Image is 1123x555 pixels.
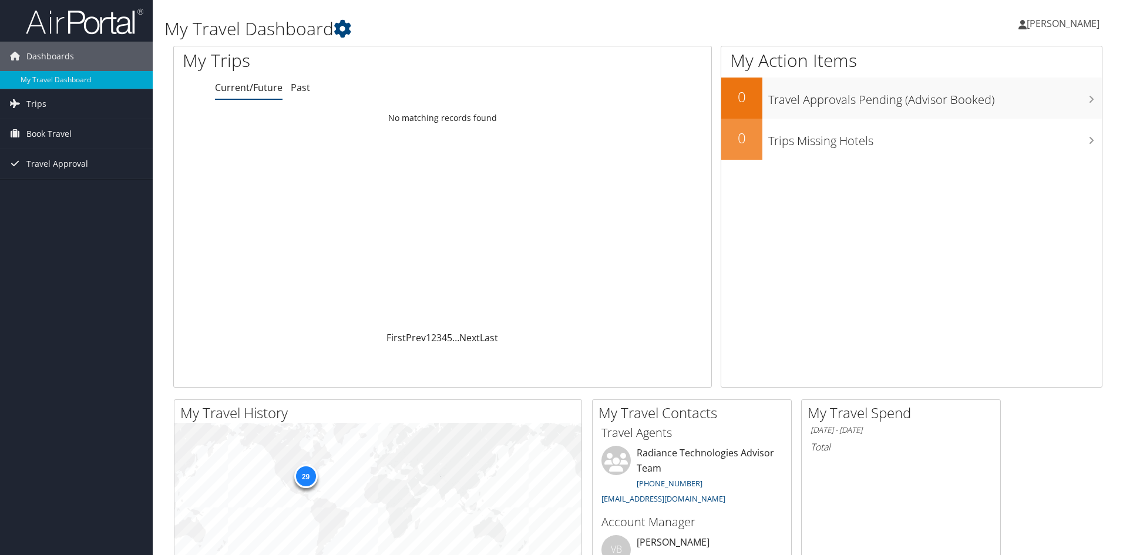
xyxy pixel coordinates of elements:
[721,48,1102,73] h1: My Action Items
[164,16,796,41] h1: My Travel Dashboard
[26,42,74,71] span: Dashboards
[442,331,447,344] a: 4
[406,331,426,344] a: Prev
[436,331,442,344] a: 3
[596,446,788,509] li: Radiance Technologies Advisor Team
[480,331,498,344] a: Last
[637,478,702,489] a: [PHONE_NUMBER]
[601,493,725,504] a: [EMAIL_ADDRESS][DOMAIN_NAME]
[1027,17,1100,30] span: [PERSON_NAME]
[721,128,762,148] h2: 0
[183,48,479,73] h1: My Trips
[599,403,791,423] h2: My Travel Contacts
[26,119,72,149] span: Book Travel
[1018,6,1111,41] a: [PERSON_NAME]
[431,331,436,344] a: 2
[26,149,88,179] span: Travel Approval
[721,119,1102,160] a: 0Trips Missing Hotels
[459,331,480,344] a: Next
[215,81,283,94] a: Current/Future
[180,403,581,423] h2: My Travel History
[721,78,1102,119] a: 0Travel Approvals Pending (Advisor Booked)
[26,89,46,119] span: Trips
[721,87,762,107] h2: 0
[811,425,991,436] h6: [DATE] - [DATE]
[174,107,711,129] td: No matching records found
[768,127,1102,149] h3: Trips Missing Hotels
[291,81,310,94] a: Past
[601,425,782,441] h3: Travel Agents
[768,86,1102,108] h3: Travel Approvals Pending (Advisor Booked)
[386,331,406,344] a: First
[426,331,431,344] a: 1
[447,331,452,344] a: 5
[26,8,143,35] img: airportal-logo.png
[808,403,1000,423] h2: My Travel Spend
[452,331,459,344] span: …
[601,514,782,530] h3: Account Manager
[294,465,317,488] div: 29
[811,440,991,453] h6: Total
